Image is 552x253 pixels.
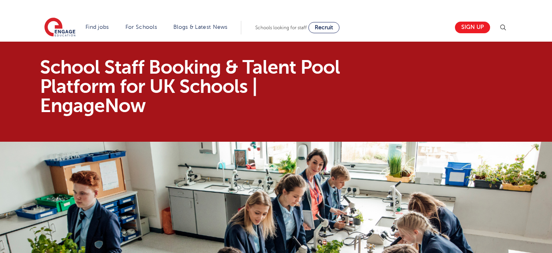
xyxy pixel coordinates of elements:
a: Blogs & Latest News [173,24,228,30]
span: Schools looking for staff [255,25,307,30]
span: Recruit [315,24,333,30]
a: Find jobs [85,24,109,30]
img: Engage Education [44,18,75,38]
a: Sign up [455,22,490,33]
a: Recruit [308,22,340,33]
h1: School Staff Booking & Talent Pool Platform for UK Schools | EngageNow [40,58,351,115]
a: For Schools [125,24,157,30]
